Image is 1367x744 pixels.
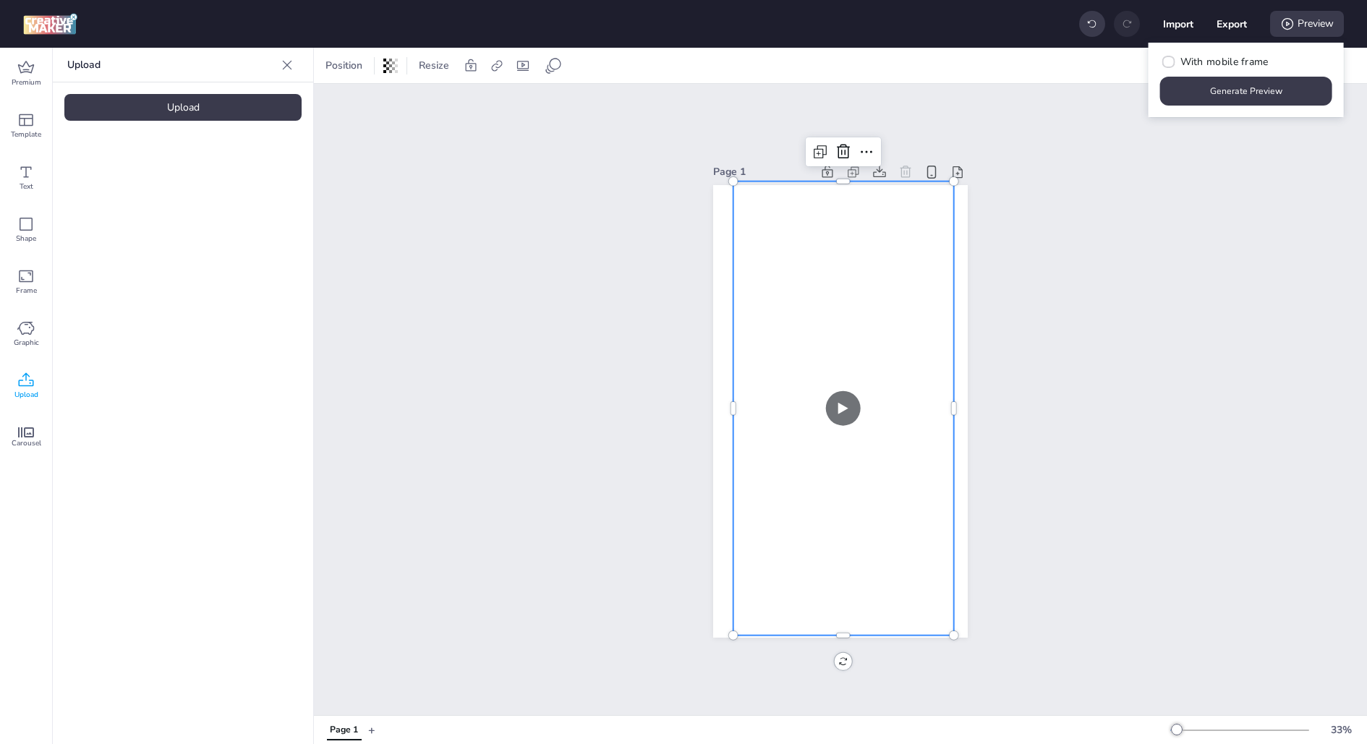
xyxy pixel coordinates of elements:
[12,437,41,449] span: Carousel
[67,48,276,82] p: Upload
[1163,9,1193,39] button: Import
[20,181,33,192] span: Text
[16,233,36,244] span: Shape
[320,717,368,743] div: Tabs
[1324,722,1358,737] div: 33 %
[416,58,452,73] span: Resize
[23,13,77,35] img: logo Creative Maker
[14,389,38,401] span: Upload
[330,724,358,737] div: Page 1
[323,58,365,73] span: Position
[1217,9,1247,39] button: Export
[11,129,41,140] span: Template
[1160,77,1332,106] button: Generate Preview
[1180,54,1269,69] span: With mobile frame
[64,94,302,121] div: Upload
[12,77,41,88] span: Premium
[713,164,812,179] div: Page 1
[14,337,39,349] span: Graphic
[16,285,37,296] span: Frame
[368,717,375,743] button: +
[1270,11,1344,37] div: Preview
